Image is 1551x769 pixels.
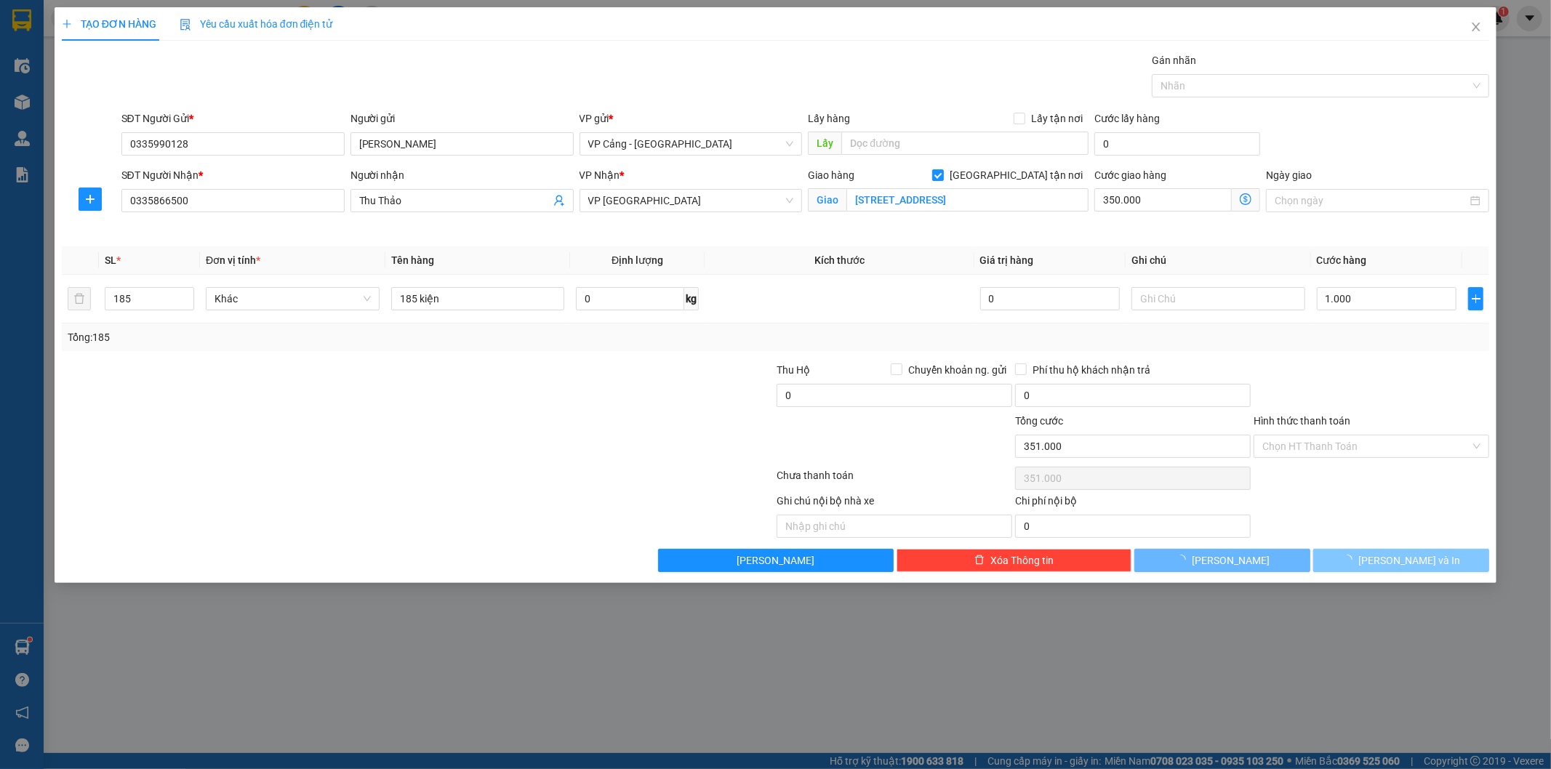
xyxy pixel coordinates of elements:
span: VP Sài Gòn [588,190,794,212]
span: close [1470,21,1482,33]
span: plus [62,19,72,29]
span: Kích thước [814,254,865,266]
span: Khác [215,288,371,310]
span: plus [79,193,101,205]
th: Ghi chú [1126,246,1311,275]
span: user-add [553,195,565,206]
span: Lấy hàng [808,113,850,124]
span: LC1208250096 [142,84,228,100]
input: Cước giao hàng [1094,188,1232,212]
span: VP Cảng - Hà Nội [588,133,794,155]
div: Tổng: 185 [68,329,598,345]
button: plus [1468,287,1484,310]
span: [PERSON_NAME] và In [1358,552,1460,568]
span: delete [974,555,985,566]
button: [PERSON_NAME] [658,549,894,572]
input: 0 [980,287,1120,310]
label: Hình thức thanh toán [1254,415,1350,427]
label: Cước giao hàng [1094,169,1166,181]
span: Thu Hộ [777,364,810,376]
div: Chưa thanh toán [776,467,1014,493]
div: Người gửi [350,110,574,126]
label: Cước lấy hàng [1094,113,1160,124]
span: Giao hàng [808,169,854,181]
span: Giá trị hàng [980,254,1034,266]
input: Giao tận nơi [846,188,1089,212]
button: delete [68,287,91,310]
strong: VIỆT HIẾU LOGISTIC [66,12,137,43]
strong: TĐ chuyển phát: [63,80,125,102]
button: Close [1456,7,1496,48]
span: kg [684,287,699,310]
div: Người nhận [350,167,574,183]
span: Xóa Thông tin [990,552,1054,568]
span: SL [105,254,116,266]
img: logo [5,44,61,100]
button: [PERSON_NAME] [1134,549,1310,572]
span: Cước hàng [1317,254,1367,266]
span: Định lượng [612,254,663,266]
label: Ngày giao [1266,169,1312,181]
span: VP Nhận [580,169,620,181]
img: icon [180,19,191,31]
span: [GEOGRAPHIC_DATA] tận nơi [944,167,1089,183]
strong: PHIẾU GỬI HÀNG [65,46,138,77]
input: Nhập ghi chú [777,515,1012,538]
span: Lấy tận nơi [1025,110,1089,126]
button: [PERSON_NAME] và In [1313,549,1489,572]
button: plus [79,188,102,211]
span: loading [1342,555,1358,565]
input: Ghi Chú [1131,287,1305,310]
span: loading [1176,555,1192,565]
div: Chi phí nội bộ [1015,493,1251,515]
span: Phí thu hộ khách nhận trả [1027,362,1156,378]
label: Gán nhãn [1152,55,1196,66]
strong: 02143888555, 0243777888 [77,92,140,114]
span: [PERSON_NAME] [737,552,814,568]
span: Tổng cước [1015,415,1063,427]
span: plus [1469,293,1483,305]
div: SĐT Người Nhận [121,167,345,183]
span: Yêu cầu xuất hóa đơn điện tử [180,18,333,30]
span: Giao [808,188,846,212]
input: Cước lấy hàng [1094,132,1260,156]
span: Chuyển khoản ng. gửi [902,362,1012,378]
span: [PERSON_NAME] [1192,552,1270,568]
span: Tên hàng [391,254,434,266]
input: Dọc đường [841,132,1089,155]
input: Ngày giao [1275,193,1467,209]
span: Đơn vị tính [206,254,260,266]
button: deleteXóa Thông tin [897,549,1132,572]
input: VD: Bàn, Ghế [391,287,565,310]
span: TẠO ĐƠN HÀNG [62,18,156,30]
span: Lấy [808,132,841,155]
div: SĐT Người Gửi [121,110,345,126]
div: Ghi chú nội bộ nhà xe [777,493,1012,515]
div: VP gửi [580,110,803,126]
span: dollar-circle [1240,193,1251,205]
